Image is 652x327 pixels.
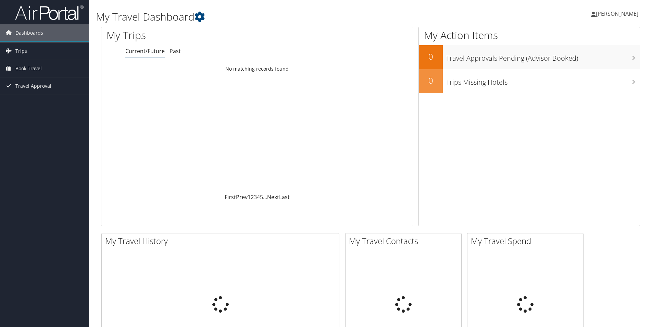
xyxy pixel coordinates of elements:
[419,69,640,93] a: 0Trips Missing Hotels
[101,63,413,75] td: No matching records found
[105,235,339,247] h2: My Travel History
[254,193,257,201] a: 3
[251,193,254,201] a: 2
[263,193,267,201] span: …
[15,4,84,21] img: airportal-logo.png
[591,3,645,24] a: [PERSON_NAME]
[260,193,263,201] a: 5
[106,28,278,43] h1: My Trips
[257,193,260,201] a: 4
[236,193,248,201] a: Prev
[15,43,27,60] span: Trips
[446,74,640,87] h3: Trips Missing Hotels
[15,77,51,95] span: Travel Approval
[248,193,251,201] a: 1
[349,235,461,247] h2: My Travel Contacts
[96,10,462,24] h1: My Travel Dashboard
[125,47,165,55] a: Current/Future
[419,51,443,62] h2: 0
[15,24,43,41] span: Dashboards
[596,10,638,17] span: [PERSON_NAME]
[267,193,279,201] a: Next
[419,45,640,69] a: 0Travel Approvals Pending (Advisor Booked)
[225,193,236,201] a: First
[471,235,583,247] h2: My Travel Spend
[15,60,42,77] span: Book Travel
[419,28,640,43] h1: My Action Items
[170,47,181,55] a: Past
[446,50,640,63] h3: Travel Approvals Pending (Advisor Booked)
[419,75,443,86] h2: 0
[279,193,290,201] a: Last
